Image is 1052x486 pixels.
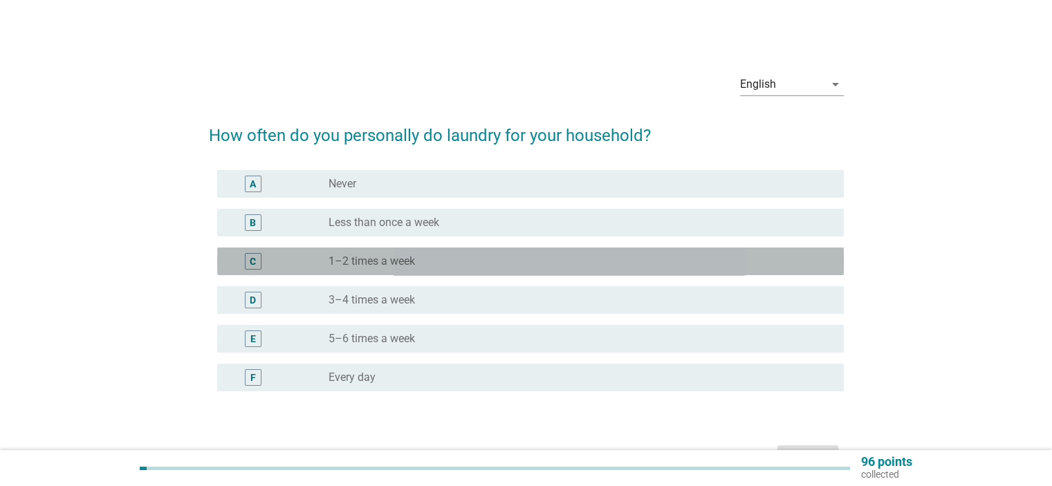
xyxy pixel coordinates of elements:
i: arrow_drop_down [827,76,844,93]
div: A [250,177,256,191]
div: English [740,78,776,91]
div: F [250,371,256,385]
p: 96 points [861,456,912,468]
label: 3–4 times a week [329,293,415,307]
label: Every day [329,371,376,384]
label: Never [329,177,356,191]
p: collected [861,468,912,480]
div: D [250,293,256,308]
div: B [250,216,256,230]
div: E [250,332,256,346]
label: 5–6 times a week [329,332,415,346]
div: C [250,254,256,269]
label: Less than once a week [329,216,439,230]
h2: How often do you personally do laundry for your household? [209,109,844,148]
label: 1–2 times a week [329,254,415,268]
